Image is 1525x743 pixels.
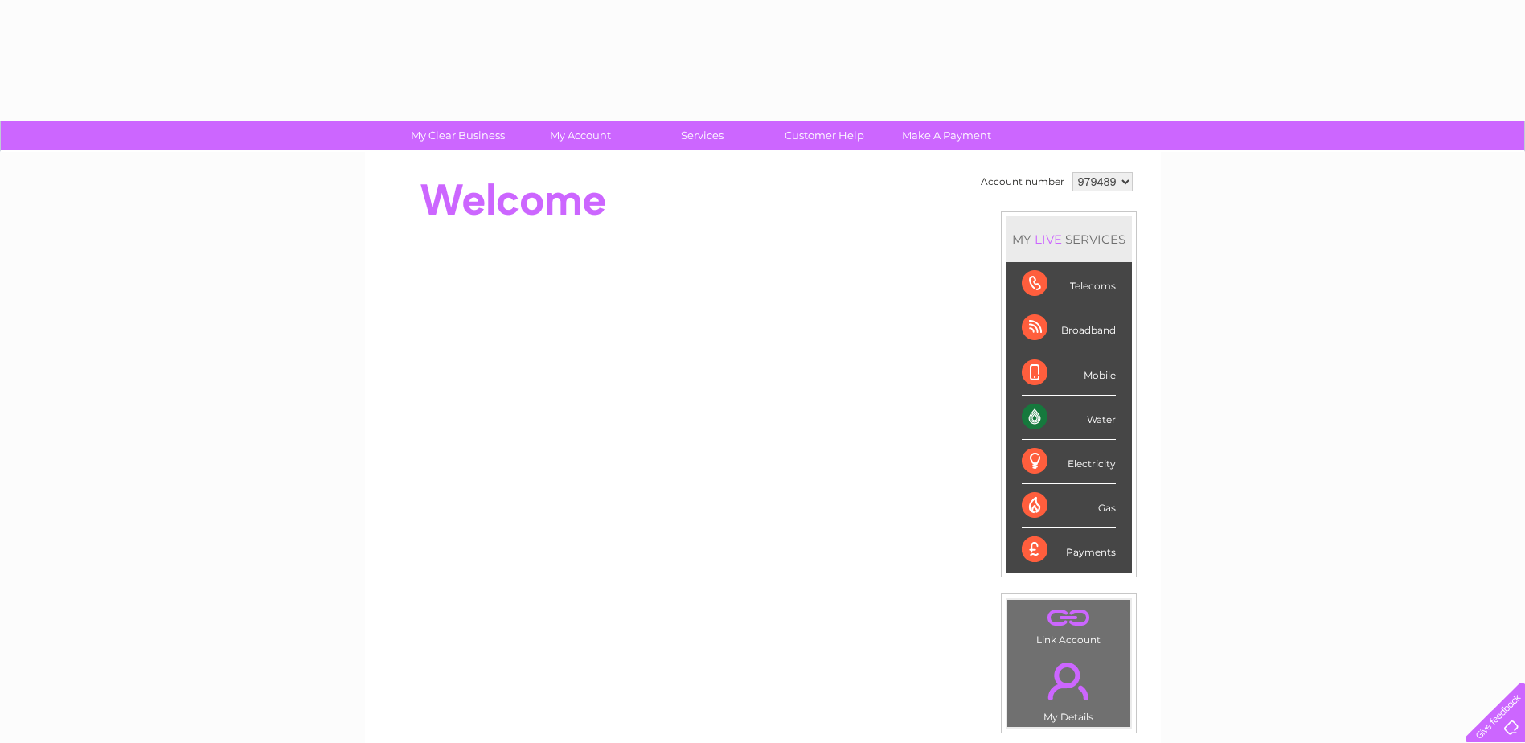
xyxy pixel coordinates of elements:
[1031,232,1065,247] div: LIVE
[758,121,891,150] a: Customer Help
[1006,599,1131,650] td: Link Account
[1011,604,1126,632] a: .
[1022,484,1116,528] div: Gas
[1006,216,1132,262] div: MY SERVICES
[1006,649,1131,728] td: My Details
[1011,653,1126,709] a: .
[1022,528,1116,572] div: Payments
[636,121,769,150] a: Services
[1022,306,1116,351] div: Broadband
[1022,351,1116,396] div: Mobile
[1022,262,1116,306] div: Telecoms
[391,121,524,150] a: My Clear Business
[977,168,1068,195] td: Account number
[1022,440,1116,484] div: Electricity
[880,121,1013,150] a: Make A Payment
[1022,396,1116,440] div: Water
[514,121,646,150] a: My Account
